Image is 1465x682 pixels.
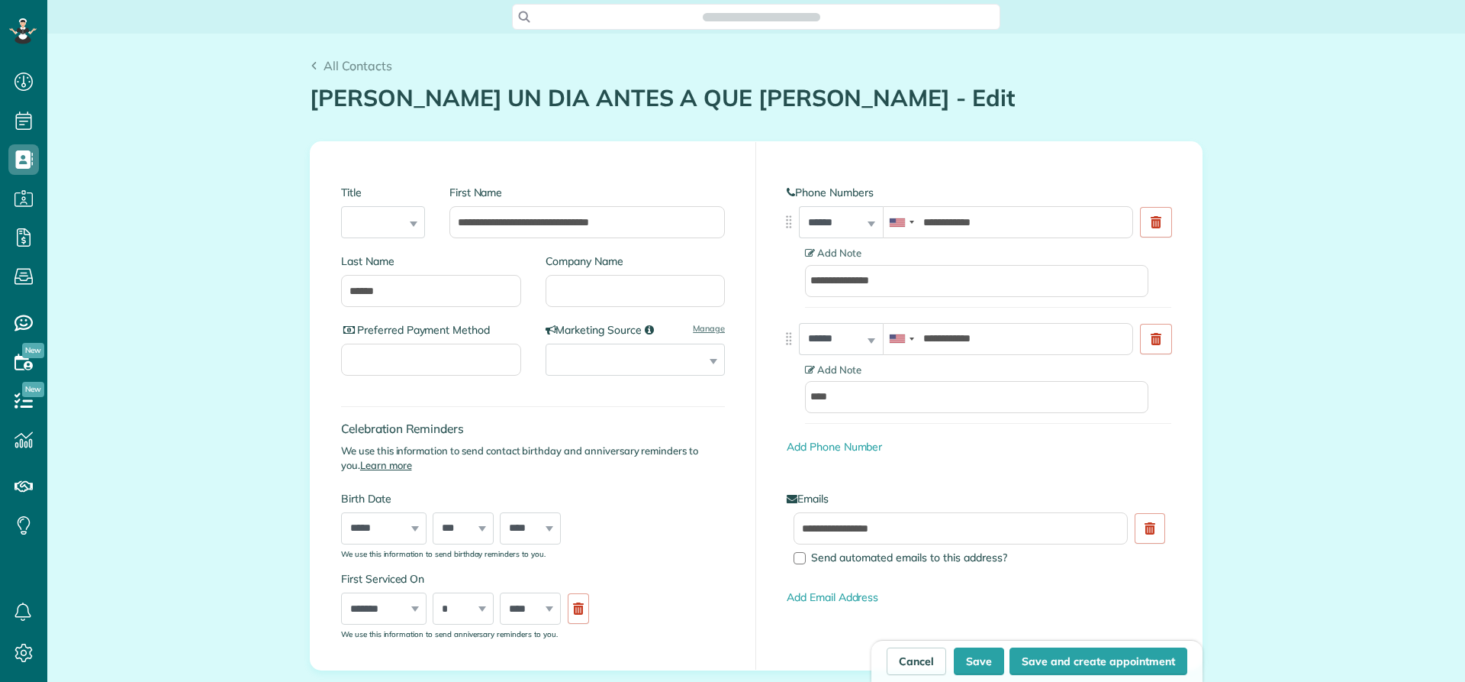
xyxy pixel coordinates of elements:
label: Phone Numbers [787,185,1171,200]
a: Add Email Address [787,590,878,604]
span: Add Note [805,247,861,259]
span: All Contacts [324,58,392,73]
span: New [22,343,44,358]
div: United States: +1 [884,207,919,238]
a: Add Phone Number [787,440,882,454]
span: New [22,382,44,397]
span: Add Note [805,364,861,376]
a: Learn more [360,459,412,471]
h1: [PERSON_NAME] UN DIA ANTES A QUE [PERSON_NAME] - Edit [310,86,1203,111]
span: Send automated emails to this address? [811,551,1007,564]
sub: We use this information to send birthday reminders to you. [341,549,546,558]
a: Cancel [887,648,946,675]
a: All Contacts [310,57,392,75]
p: We use this information to send contact birthday and anniversary reminders to you. [341,444,725,473]
img: drag_indicator-119b368615184ecde3eda3c64c821f6cf29d3e2b97b89ee44bc31753036683e5.png [781,214,797,230]
button: Save and create appointment [1009,648,1187,675]
img: drag_indicator-119b368615184ecde3eda3c64c821f6cf29d3e2b97b89ee44bc31753036683e5.png [781,331,797,347]
label: Last Name [341,254,521,269]
a: Manage [693,322,725,335]
label: Preferred Payment Method [341,322,521,338]
label: First Serviced On [341,571,597,587]
label: Marketing Source [546,322,726,338]
label: Birth Date [341,491,597,506]
label: First Name [449,185,725,200]
span: Search ZenMaid… [718,9,804,24]
div: United States: +1 [884,324,919,354]
button: Save [954,648,1004,675]
h4: Celebration Reminders [341,422,725,435]
label: Title [341,185,425,200]
label: Emails [787,491,1171,506]
sub: We use this information to send anniversary reminders to you. [341,629,558,638]
label: Company Name [546,254,726,269]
